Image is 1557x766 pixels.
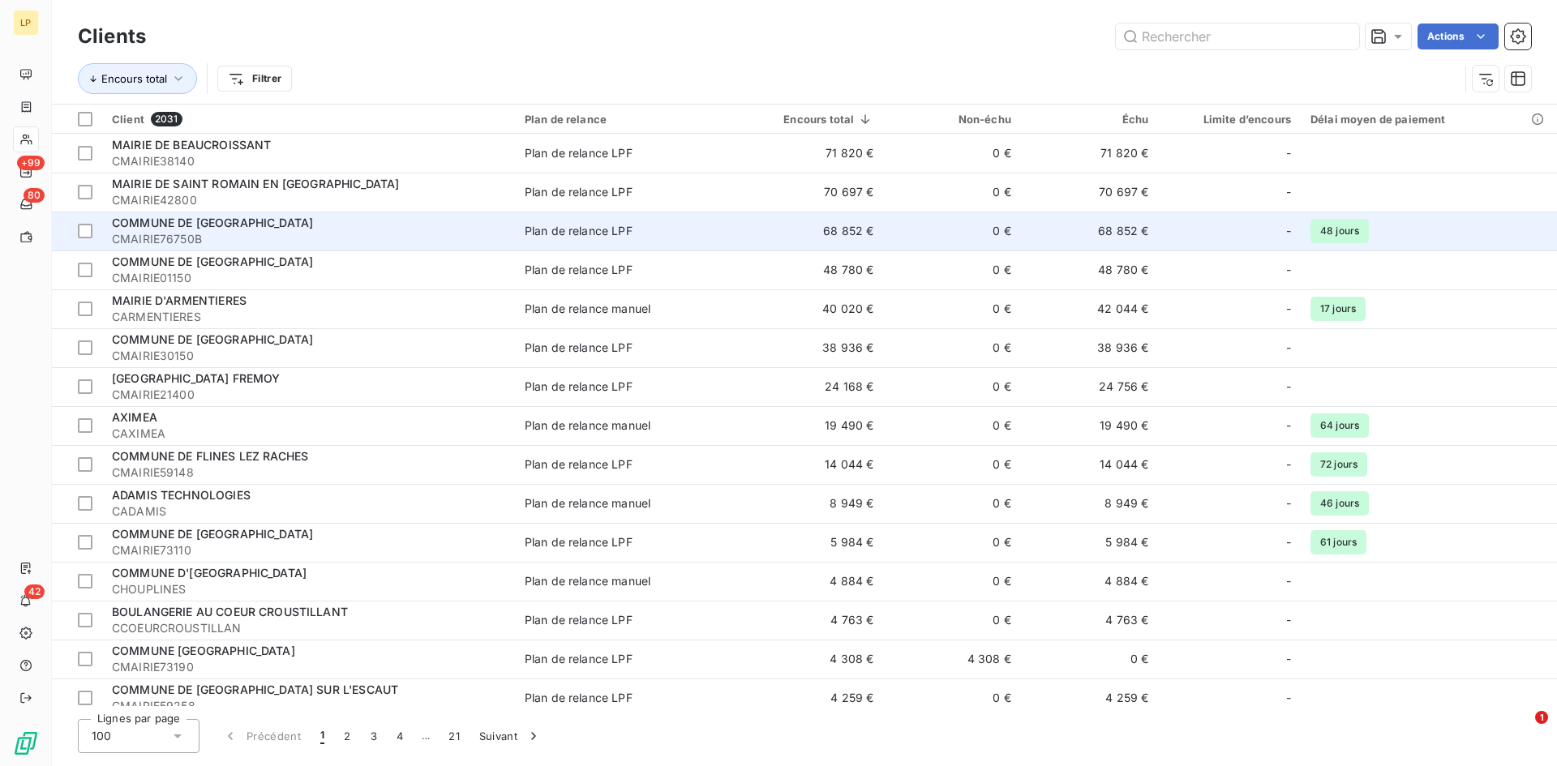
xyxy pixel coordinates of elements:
td: 4 884 € [1021,562,1159,601]
div: Plan de relance LPF [525,184,633,200]
span: BOULANGERIE AU COEUR CROUSTILLANT [112,605,348,618]
div: Limite d’encours [1169,113,1291,126]
td: 8 949 € [738,484,883,523]
td: 0 € [1021,640,1159,678]
span: CMAIRIE59148 [112,464,505,481]
span: 80 [24,188,45,203]
td: 0 € [883,601,1021,640]
span: - [1286,534,1291,550]
button: Filtrer [217,66,292,92]
td: 0 € [883,484,1021,523]
div: LP [13,10,39,36]
span: [GEOGRAPHIC_DATA] FREMOY [112,371,281,385]
h3: Clients [78,22,146,51]
td: 71 820 € [1021,134,1159,173]
span: CMAIRIE42800 [112,192,505,208]
td: 38 936 € [1021,328,1159,367]
span: CMAIRIE73110 [112,542,505,558]
div: Plan de relance LPF [525,379,633,395]
span: +99 [17,156,45,170]
div: Plan de relance manuel [525,417,650,434]
span: - [1286,651,1291,667]
div: Plan de relance LPF [525,340,633,356]
td: 68 852 € [738,212,883,250]
span: - [1286,456,1291,473]
span: - [1286,262,1291,278]
span: CMAIRIE38140 [112,153,505,169]
span: CCOEURCROUSTILLAN [112,620,505,636]
td: 38 936 € [738,328,883,367]
span: - [1286,573,1291,589]
span: - [1286,223,1291,239]
span: COMMUNE D'[GEOGRAPHIC_DATA] [112,566,307,580]
div: Plan de relance manuel [525,301,650,317]
td: 0 € [883,406,1021,445]
span: COMMUNE [GEOGRAPHIC_DATA] [112,644,295,657]
td: 68 852 € [1021,212,1159,250]
span: CMAIRIE73190 [112,659,505,675]
button: Précédent [212,719,311,753]
button: 3 [361,719,387,753]
span: COMMUNE DE [GEOGRAPHIC_DATA] [112,527,313,541]
span: - [1286,340,1291,356]
span: 72 jours [1310,452,1367,477]
span: - [1286,417,1291,434]
div: Plan de relance manuel [525,573,650,589]
td: 4 763 € [1021,601,1159,640]
span: COMMUNE DE [GEOGRAPHIC_DATA] [112,255,313,268]
td: 0 € [883,289,1021,328]
td: 4 884 € [738,562,883,601]
span: 64 jours [1310,413,1369,438]
div: Plan de relance LPF [525,456,633,473]
span: 46 jours [1310,491,1369,516]
div: Échu [1031,113,1149,126]
span: - [1286,145,1291,161]
span: Client [112,113,144,126]
span: - [1286,379,1291,395]
td: 19 490 € [738,406,883,445]
button: Encours total [78,63,197,94]
span: AXIMEA [112,410,157,424]
img: Logo LeanPay [13,730,39,756]
span: Encours total [101,72,167,85]
span: CMAIRIE76750B [112,231,505,247]
td: 4 259 € [738,678,883,717]
td: 4 308 € [738,640,883,678]
span: MAIRIE DE BEAUCROISSANT [112,138,271,152]
div: Plan de relance manuel [525,495,650,511]
div: Plan de relance LPF [525,690,633,706]
td: 4 259 € [1021,678,1159,717]
span: 17 jours [1310,297,1366,321]
span: CMAIRIE59258 [112,698,505,714]
td: 0 € [883,134,1021,173]
td: 40 020 € [738,289,883,328]
span: CMAIRIE30150 [112,348,505,364]
span: … [413,723,439,749]
td: 24 756 € [1021,367,1159,406]
td: 8 949 € [1021,484,1159,523]
a: +99 [13,159,38,185]
span: CMAIRIE21400 [112,387,505,403]
td: 70 697 € [738,173,883,212]
div: Plan de relance LPF [525,223,633,239]
button: Actions [1418,24,1499,49]
button: 4 [387,719,413,753]
button: Suivant [470,719,551,753]
span: 1 [1535,711,1548,724]
div: Plan de relance [525,113,729,126]
span: 1 [320,728,324,744]
span: 100 [92,728,111,744]
span: COMMUNE DE [GEOGRAPHIC_DATA] SUR L'ESCAUT [112,683,398,696]
span: CAXIMEA [112,426,505,442]
td: 0 € [883,250,1021,289]
td: 0 € [883,212,1021,250]
div: Plan de relance LPF [525,145,633,161]
a: 80 [13,191,38,217]
span: COMMUNE DE [GEOGRAPHIC_DATA] [112,332,313,346]
td: 24 168 € [738,367,883,406]
td: 0 € [883,562,1021,601]
span: - [1286,690,1291,706]
td: 5 984 € [1021,523,1159,562]
span: CADAMIS [112,503,505,520]
span: ADAMIS TECHNOLOGIES [112,488,251,502]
